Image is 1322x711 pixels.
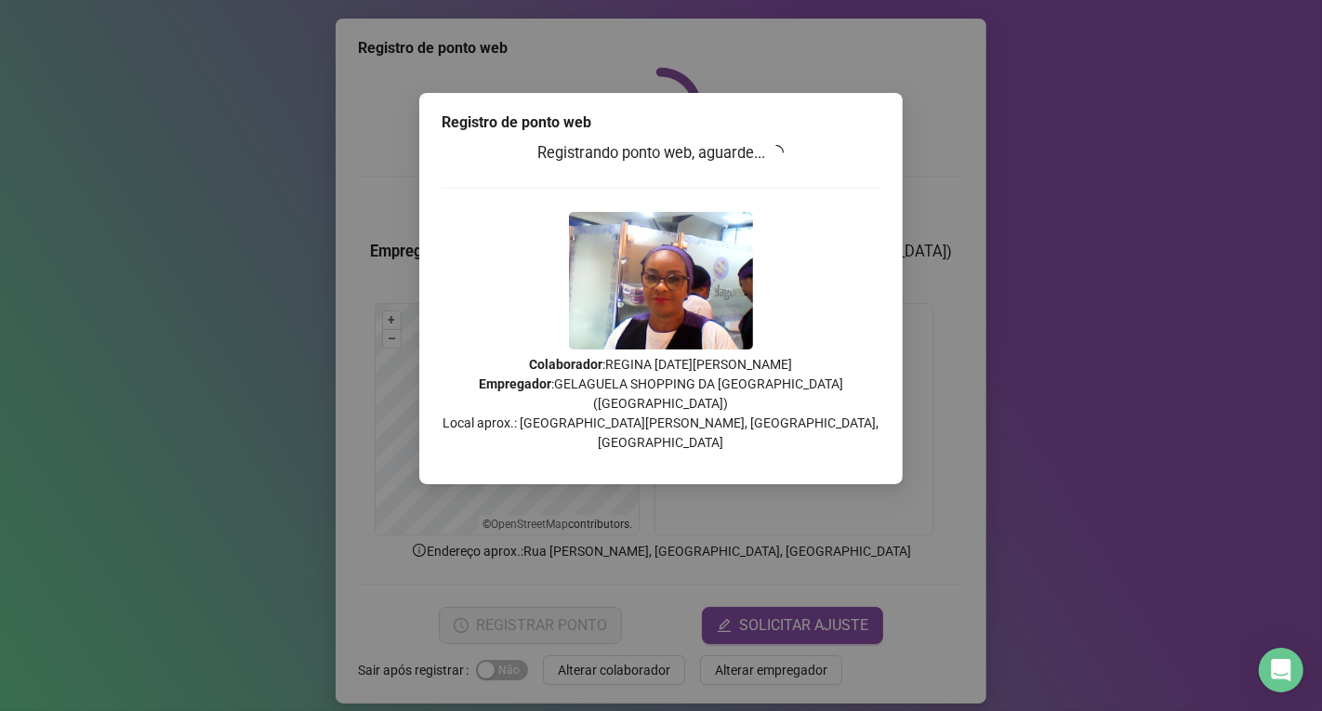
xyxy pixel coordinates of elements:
[479,376,551,391] strong: Empregador
[442,112,880,134] div: Registro de ponto web
[442,141,880,165] h3: Registrando ponto web, aguarde...
[569,212,753,349] img: Z
[442,355,880,453] p: : REGINA [DATE][PERSON_NAME] : GELAGUELA SHOPPING DA [GEOGRAPHIC_DATA] ([GEOGRAPHIC_DATA]) Local ...
[530,357,603,372] strong: Colaborador
[768,143,786,161] span: loading
[1259,648,1303,692] div: Open Intercom Messenger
